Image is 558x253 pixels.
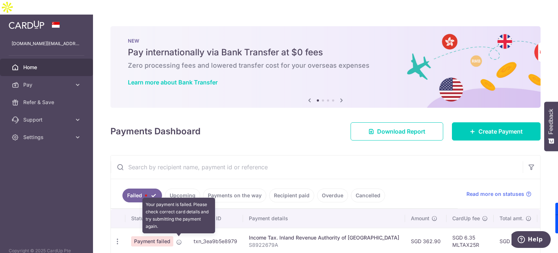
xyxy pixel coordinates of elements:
span: Settings [23,134,71,141]
h5: Pay internationally via Bank Transfer at $0 fees [128,47,523,58]
img: CardUp [9,20,44,29]
a: Create Payment [452,122,541,141]
span: Pay [23,81,71,88]
span: Home [23,64,71,71]
a: Upcoming [165,189,200,202]
div: Income Tax. Inland Revenue Authority of [GEOGRAPHIC_DATA] [249,234,399,241]
span: Read more on statuses [466,190,524,198]
p: [DOMAIN_NAME][EMAIL_ADDRESS][DOMAIN_NAME] [12,40,81,47]
a: Overdue [317,189,348,202]
button: Feedback - Show survey [544,102,558,151]
img: Bank transfer banner [110,26,541,108]
a: Payments on the way [203,189,266,202]
h6: Zero processing fees and lowered transfer cost for your overseas expenses [128,61,523,70]
a: Read more on statuses [466,190,531,198]
span: Download Report [377,127,425,136]
a: Learn more about Bank Transfer [128,79,218,86]
th: Payment ID [188,209,243,228]
span: Feedback [548,109,554,134]
span: Support [23,116,71,123]
div: Your payment is failed. Please check correct card details and try submitting the payment again. [142,198,215,233]
iframe: Opens a widget where you can find more information [511,231,551,249]
p: NEW [128,38,523,44]
th: Payment details [243,209,405,228]
span: Payment failed [131,236,173,246]
a: Cancelled [351,189,385,202]
span: Amount [411,215,429,222]
a: Failed [122,189,162,202]
a: Recipient paid [269,189,314,202]
h4: Payments Dashboard [110,125,201,138]
p: S8922679A [249,241,399,249]
span: Status [131,215,147,222]
input: Search by recipient name, payment id or reference [111,155,523,179]
span: Create Payment [478,127,523,136]
span: Total amt. [500,215,523,222]
span: CardUp fee [452,215,480,222]
a: Download Report [351,122,443,141]
span: Refer & Save [23,99,71,106]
